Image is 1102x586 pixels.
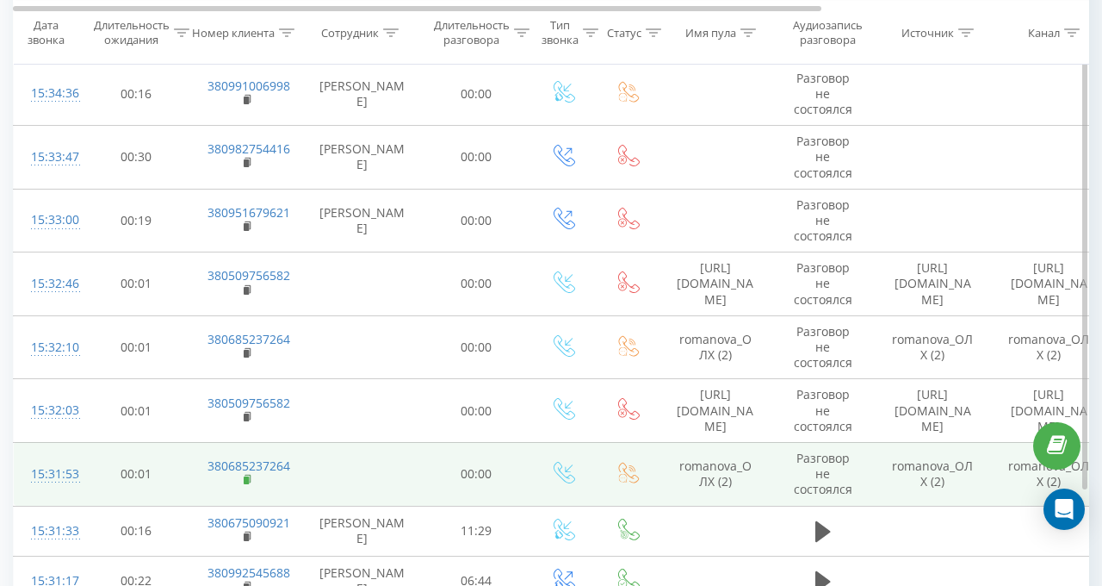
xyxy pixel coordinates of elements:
[31,514,65,548] div: 15:31:33
[31,77,65,110] div: 15:34:36
[207,331,290,347] a: 380685237264
[31,331,65,365] div: 15:32:10
[542,18,579,47] div: Тип звонка
[94,18,170,47] div: Длительность ожидания
[786,18,870,47] div: Аудиозапись разговора
[423,315,530,379] td: 00:00
[875,379,991,443] td: [URL][DOMAIN_NAME]
[875,252,991,316] td: [URL][DOMAIN_NAME]
[207,267,290,284] a: 380509756582
[423,189,530,252] td: 00:00
[794,70,852,117] span: Разговор не состоялся
[875,442,991,506] td: romanova_ОЛХ (2)
[302,189,423,252] td: [PERSON_NAME]
[83,442,190,506] td: 00:01
[302,62,423,126] td: [PERSON_NAME]
[207,78,290,94] a: 380991006998
[794,133,852,180] span: Разговор не состоялся
[207,564,290,581] a: 380992545688
[607,25,641,40] div: Статус
[31,394,65,427] div: 15:32:03
[31,458,65,491] div: 15:31:53
[83,379,190,443] td: 00:01
[434,18,510,47] div: Длительность разговора
[794,323,852,371] span: Разговор не состоялся
[1028,25,1060,40] div: Канал
[207,395,290,411] a: 380509756582
[31,267,65,301] div: 15:32:46
[302,506,423,556] td: [PERSON_NAME]
[659,252,771,316] td: [URL][DOMAIN_NAME]
[83,126,190,190] td: 00:30
[659,379,771,443] td: [URL][DOMAIN_NAME]
[423,379,530,443] td: 00:00
[901,25,954,40] div: Источник
[423,126,530,190] td: 00:00
[207,140,290,157] a: 380982754416
[83,252,190,316] td: 00:01
[659,315,771,379] td: romanova_ОЛХ (2)
[659,442,771,506] td: romanova_ОЛХ (2)
[207,458,290,474] a: 380685237264
[14,18,77,47] div: Дата звонка
[423,62,530,126] td: 00:00
[321,25,379,40] div: Сотрудник
[1043,489,1085,530] div: Open Intercom Messenger
[83,189,190,252] td: 00:19
[207,204,290,221] a: 380951679621
[685,25,736,40] div: Имя пула
[31,203,65,237] div: 15:33:00
[423,442,530,506] td: 00:00
[31,140,65,174] div: 15:33:47
[794,196,852,244] span: Разговор не состоялся
[83,506,190,556] td: 00:16
[794,386,852,433] span: Разговор не состоялся
[794,259,852,307] span: Разговор не состоялся
[423,252,530,316] td: 00:00
[207,514,290,531] a: 380675090921
[192,25,275,40] div: Номер клиента
[83,62,190,126] td: 00:16
[302,126,423,190] td: [PERSON_NAME]
[423,506,530,556] td: 11:29
[875,315,991,379] td: romanova_ОЛХ (2)
[83,315,190,379] td: 00:01
[794,450,852,497] span: Разговор не состоялся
